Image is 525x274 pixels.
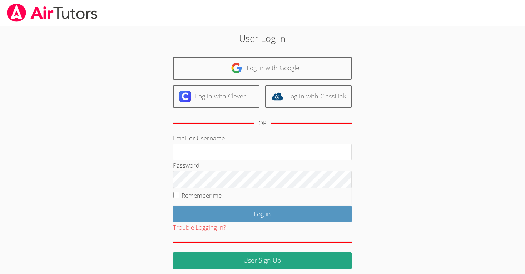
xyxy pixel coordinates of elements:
button: Trouble Logging In? [173,222,226,233]
div: OR [258,118,267,129]
label: Remember me [182,191,222,200]
h2: User Log in [121,32,404,45]
img: classlink-logo-d6bb404cc1216ec64c9a2012d9dc4662098be43eaf13dc465df04b49fa7ab582.svg [272,91,283,102]
a: Log in with Clever [173,85,259,108]
img: clever-logo-6eab21bc6e7a338710f1a6ff85c0baf02591cd810cc4098c63d3a4b26e2feb20.svg [179,91,191,102]
img: airtutors_banner-c4298cdbf04f3fff15de1276eac7730deb9818008684d7c2e4769d2f7ddbe033.png [6,4,98,22]
a: User Sign Up [173,252,352,269]
label: Password [173,161,199,169]
input: Log in [173,206,352,222]
img: google-logo-50288ca7cdecda66e5e0955fdab243c47b7ad437acaf1139b6f446037453330a.svg [231,62,242,74]
label: Email or Username [173,134,225,142]
a: Log in with ClassLink [265,85,352,108]
a: Log in with Google [173,57,352,80]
